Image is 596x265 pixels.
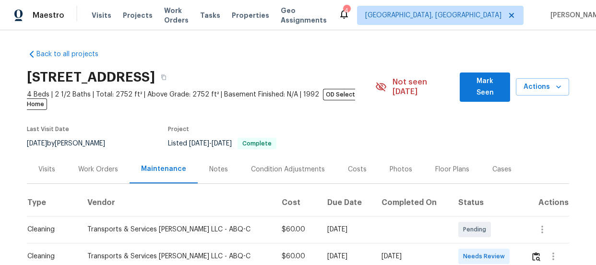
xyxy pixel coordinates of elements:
[155,69,172,86] button: Copy Address
[238,141,275,146] span: Complete
[463,225,490,234] span: Pending
[164,6,189,25] span: Work Orders
[532,252,540,261] img: Review Icon
[451,189,523,216] th: Status
[87,252,266,261] div: Transports & Services [PERSON_NAME] LLC - ABQ-C
[281,6,327,25] span: Geo Assignments
[274,189,320,216] th: Cost
[87,225,266,234] div: Transports & Services [PERSON_NAME] LLC - ABQ-C
[27,138,117,149] div: by [PERSON_NAME]
[348,165,367,174] div: Costs
[463,252,509,261] span: Needs Review
[200,12,220,19] span: Tasks
[80,189,274,216] th: Vendor
[27,225,72,234] div: Cleaning
[38,165,55,174] div: Visits
[327,252,366,261] div: [DATE]
[189,140,232,147] span: -
[282,252,312,261] div: $60.00
[168,140,276,147] span: Listed
[27,49,119,59] a: Back to all projects
[492,165,512,174] div: Cases
[523,189,569,216] th: Actions
[393,77,453,96] span: Not seen [DATE]
[524,81,561,93] span: Actions
[168,126,189,132] span: Project
[189,140,209,147] span: [DATE]
[365,11,501,20] span: [GEOGRAPHIC_DATA], [GEOGRAPHIC_DATA]
[467,75,503,99] span: Mark Seen
[435,165,469,174] div: Floor Plans
[33,11,64,20] span: Maestro
[282,225,312,234] div: $60.00
[27,140,47,147] span: [DATE]
[251,165,325,174] div: Condition Adjustments
[27,89,355,110] span: OD Select Home
[27,72,155,82] h2: [STREET_ADDRESS]
[320,189,374,216] th: Due Date
[141,164,186,174] div: Maintenance
[27,90,375,109] span: 4 Beds | 2 1/2 Baths | Total: 2752 ft² | Above Grade: 2752 ft² | Basement Finished: N/A | 1992
[92,11,111,20] span: Visits
[460,72,511,102] button: Mark Seen
[27,252,72,261] div: Cleaning
[516,78,569,96] button: Actions
[78,165,118,174] div: Work Orders
[123,11,153,20] span: Projects
[212,140,232,147] span: [DATE]
[27,126,69,132] span: Last Visit Date
[27,189,80,216] th: Type
[343,6,350,15] div: 4
[390,165,412,174] div: Photos
[381,252,443,261] div: [DATE]
[327,225,366,234] div: [DATE]
[232,11,269,20] span: Properties
[374,189,451,216] th: Completed On
[209,165,228,174] div: Notes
